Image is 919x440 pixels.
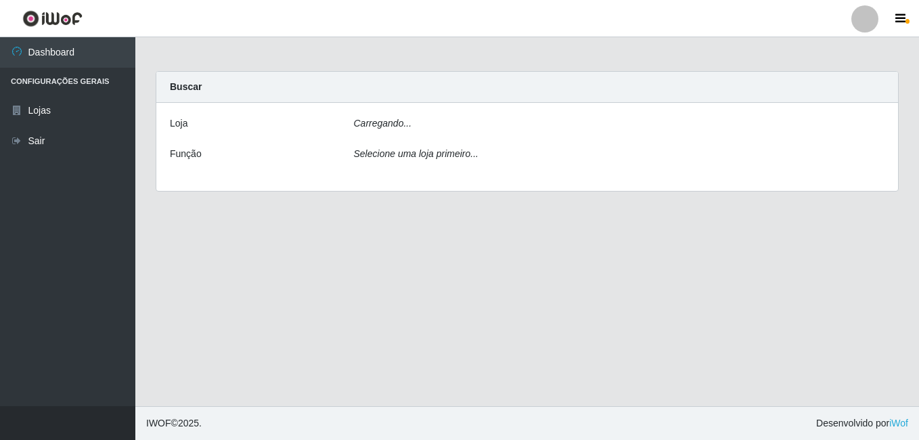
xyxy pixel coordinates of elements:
[170,147,202,161] label: Função
[170,81,202,92] strong: Buscar
[354,118,412,129] i: Carregando...
[146,416,202,431] span: © 2025 .
[889,418,908,428] a: iWof
[146,418,171,428] span: IWOF
[170,116,187,131] label: Loja
[816,416,908,431] span: Desenvolvido por
[354,148,478,159] i: Selecione uma loja primeiro...
[22,10,83,27] img: CoreUI Logo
